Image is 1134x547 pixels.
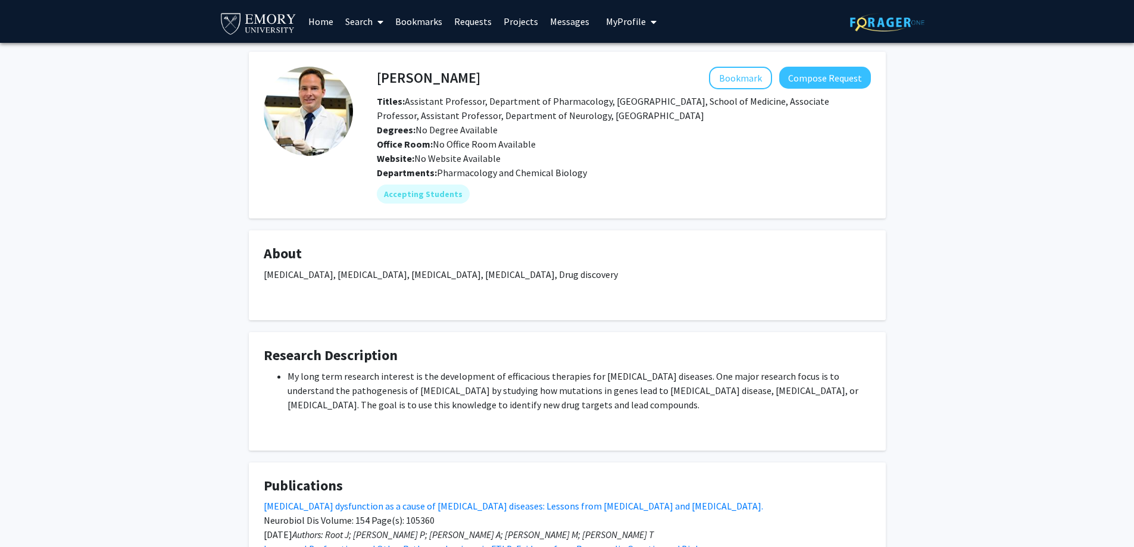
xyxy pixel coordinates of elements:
img: Profile Picture [264,67,353,156]
a: Messages [544,1,595,42]
b: Titles: [377,95,405,107]
h4: Publications [264,477,871,495]
b: Departments: [377,167,437,179]
a: Projects [498,1,544,42]
button: Add Thomas Kukar to Bookmarks [709,67,772,89]
em: Authors: Root J; [PERSON_NAME] P; [PERSON_NAME] A; [PERSON_NAME] M; [PERSON_NAME] T [292,529,654,540]
button: Compose Request to Thomas Kukar [779,67,871,89]
img: ForagerOne Logo [850,13,924,32]
a: Home [302,1,339,42]
b: Website: [377,152,414,164]
a: [MEDICAL_DATA] dysfunction as a cause of [MEDICAL_DATA] diseases: Lessons from [MEDICAL_DATA] and... [264,500,763,512]
span: No Office Room Available [377,138,536,150]
li: My long term research interest is the development of efficacious therapies for [MEDICAL_DATA] dis... [288,369,871,412]
span: My Profile [606,15,646,27]
a: Search [339,1,389,42]
div: [MEDICAL_DATA], [MEDICAL_DATA], [MEDICAL_DATA], [MEDICAL_DATA], Drug discovery [264,267,871,305]
b: Degrees: [377,124,416,136]
iframe: Chat [9,493,51,538]
span: No Degree Available [377,124,498,136]
h4: Research Description [264,347,871,364]
h4: About [264,245,871,262]
a: Requests [448,1,498,42]
span: Assistant Professor, Department of Pharmacology, [GEOGRAPHIC_DATA], School of Medicine, Associate... [377,95,829,121]
h4: [PERSON_NAME] [377,67,480,89]
span: Pharmacology and Chemical Biology [437,167,587,179]
a: Bookmarks [389,1,448,42]
span: No Website Available [377,152,501,164]
mat-chip: Accepting Students [377,185,470,204]
img: Emory University Logo [219,10,298,36]
b: Office Room: [377,138,433,150]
